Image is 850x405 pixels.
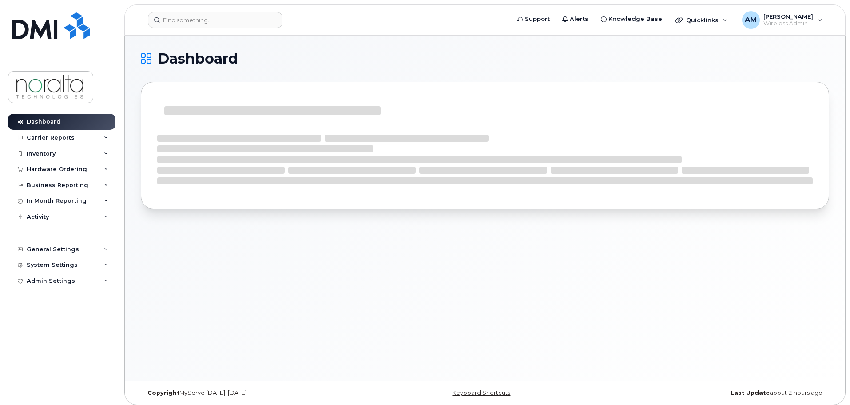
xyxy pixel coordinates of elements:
[600,389,829,397] div: about 2 hours ago
[158,52,238,65] span: Dashboard
[731,389,770,396] strong: Last Update
[141,389,370,397] div: MyServe [DATE]–[DATE]
[147,389,179,396] strong: Copyright
[452,389,510,396] a: Keyboard Shortcuts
